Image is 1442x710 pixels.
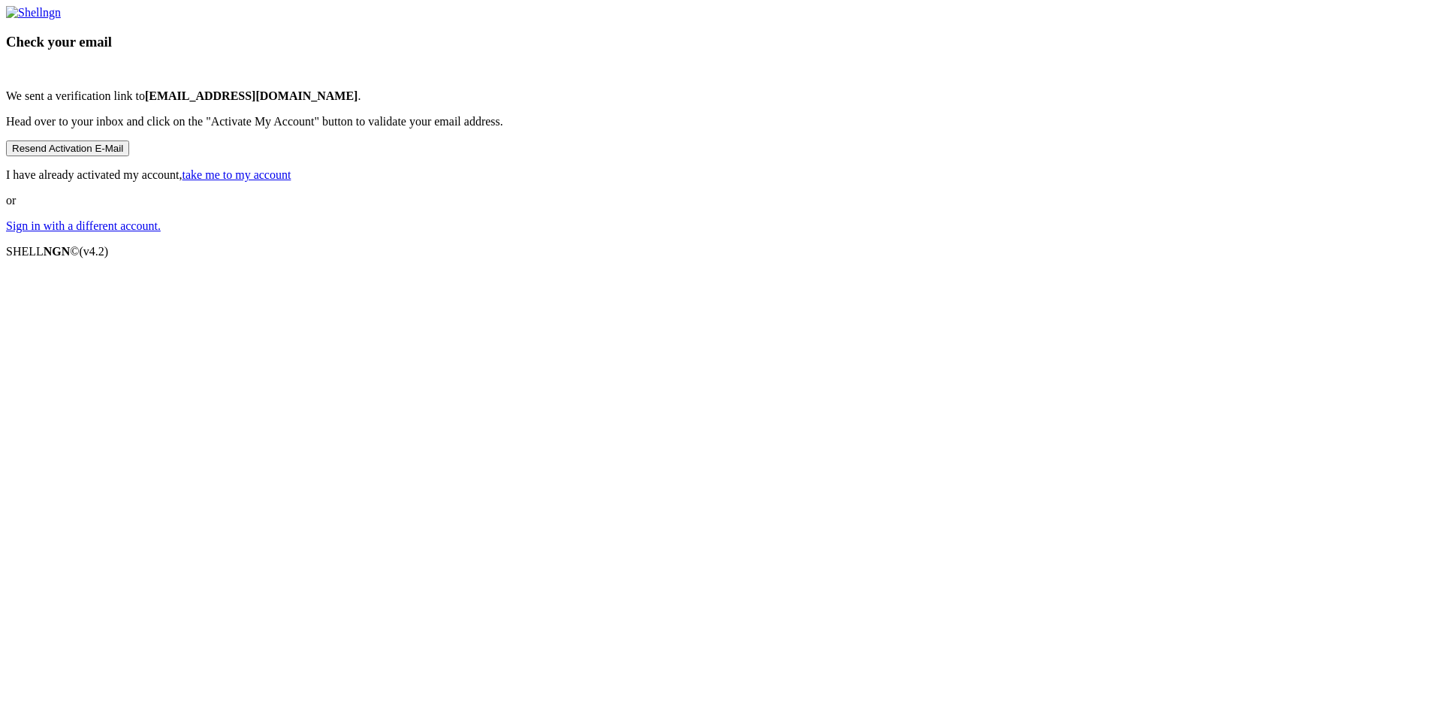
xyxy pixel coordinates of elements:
p: I have already activated my account, [6,168,1436,182]
p: Head over to your inbox and click on the "Activate My Account" button to validate your email addr... [6,115,1436,128]
h3: Check your email [6,34,1436,50]
a: Sign in with a different account. [6,219,161,232]
div: or [6,6,1436,233]
b: NGN [44,245,71,258]
span: SHELL © [6,245,108,258]
img: Shellngn [6,6,61,20]
a: take me to my account [183,168,291,181]
p: We sent a verification link to . [6,89,1436,103]
b: [EMAIL_ADDRESS][DOMAIN_NAME] [145,89,358,102]
button: Resend Activation E-Mail [6,140,129,156]
span: 4.2.0 [80,245,109,258]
